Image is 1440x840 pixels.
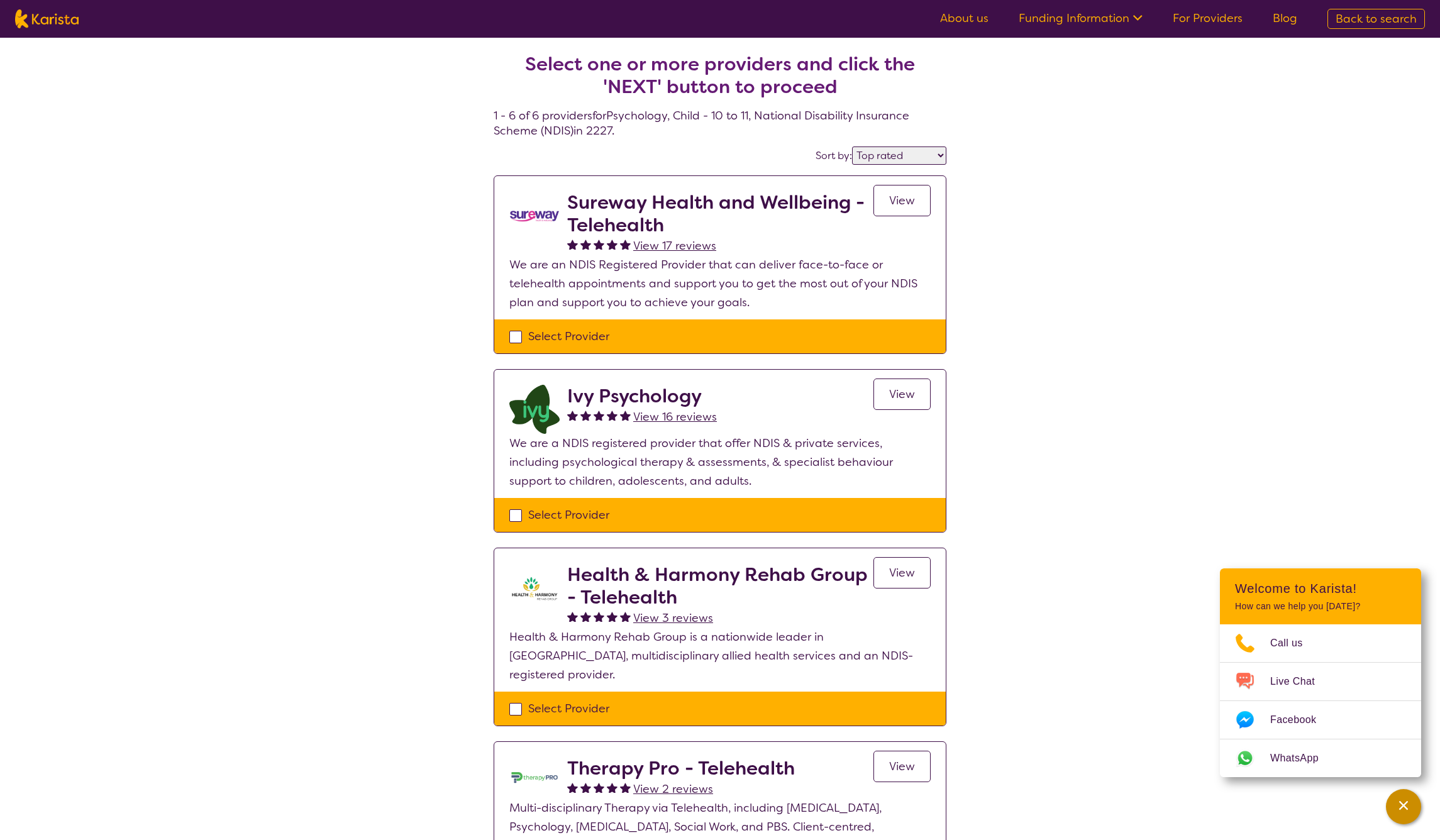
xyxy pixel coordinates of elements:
[15,9,79,28] img: Karista logo
[889,193,915,208] span: View
[1220,568,1421,777] div: Channel Menu
[633,782,713,797] span: View 2 reviews
[1235,581,1406,596] h2: Welcome to Karista!
[1220,624,1421,777] ul: Choose channel
[940,11,989,26] a: About us
[594,410,604,421] img: fullstar
[633,407,717,426] a: View 16 reviews
[567,385,717,407] h2: Ivy Psychology
[607,611,618,622] img: fullstar
[1273,11,1297,26] a: Blog
[580,611,591,622] img: fullstar
[1386,789,1421,824] button: Channel Menu
[509,385,560,434] img: lcqb2d1jpug46odws9wh.png
[567,782,578,793] img: fullstar
[1336,11,1417,26] span: Back to search
[873,557,931,589] a: View
[567,611,578,622] img: fullstar
[1270,634,1318,653] span: Call us
[1270,672,1330,691] span: Live Chat
[594,611,604,622] img: fullstar
[607,410,618,421] img: fullstar
[889,759,915,774] span: View
[1235,601,1406,612] p: How can we help you [DATE]?
[1173,11,1243,26] a: For Providers
[620,239,631,250] img: fullstar
[509,434,931,490] p: We are a NDIS registered provider that offer NDIS & private services, including psychological the...
[889,565,915,580] span: View
[633,611,713,626] span: View 3 reviews
[816,149,852,162] label: Sort by:
[1270,749,1334,768] span: WhatsApp
[1220,739,1421,777] a: Web link opens in a new tab.
[509,191,560,241] img: vgwqq8bzw4bddvbx0uac.png
[873,379,931,410] a: View
[873,751,931,782] a: View
[567,191,873,236] h2: Sureway Health and Wellbeing - Telehealth
[594,782,604,793] img: fullstar
[1019,11,1143,26] a: Funding Information
[509,757,560,799] img: lehxprcbtunjcwin5sb4.jpg
[567,239,578,250] img: fullstar
[633,236,716,255] a: View 17 reviews
[509,255,931,312] p: We are an NDIS Registered Provider that can deliver face-to-face or telehealth appointments and s...
[580,410,591,421] img: fullstar
[873,185,931,216] a: View
[594,239,604,250] img: fullstar
[509,53,931,98] h2: Select one or more providers and click the 'NEXT' button to proceed
[509,563,560,614] img: ztak9tblhgtrn1fit8ap.png
[494,23,946,138] h4: 1 - 6 of 6 providers for Psychology , Child - 10 to 11 , National Disability Insurance Scheme (ND...
[580,239,591,250] img: fullstar
[633,780,713,799] a: View 2 reviews
[1327,9,1425,29] a: Back to search
[620,410,631,421] img: fullstar
[607,782,618,793] img: fullstar
[889,387,915,402] span: View
[509,627,931,684] p: Health & Harmony Rehab Group is a nationwide leader in [GEOGRAPHIC_DATA], multidisciplinary allie...
[567,757,795,780] h2: Therapy Pro - Telehealth
[1270,710,1331,729] span: Facebook
[567,563,873,609] h2: Health & Harmony Rehab Group - Telehealth
[580,782,591,793] img: fullstar
[607,239,618,250] img: fullstar
[620,611,631,622] img: fullstar
[633,238,716,253] span: View 17 reviews
[567,410,578,421] img: fullstar
[633,409,717,424] span: View 16 reviews
[633,609,713,627] a: View 3 reviews
[620,782,631,793] img: fullstar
